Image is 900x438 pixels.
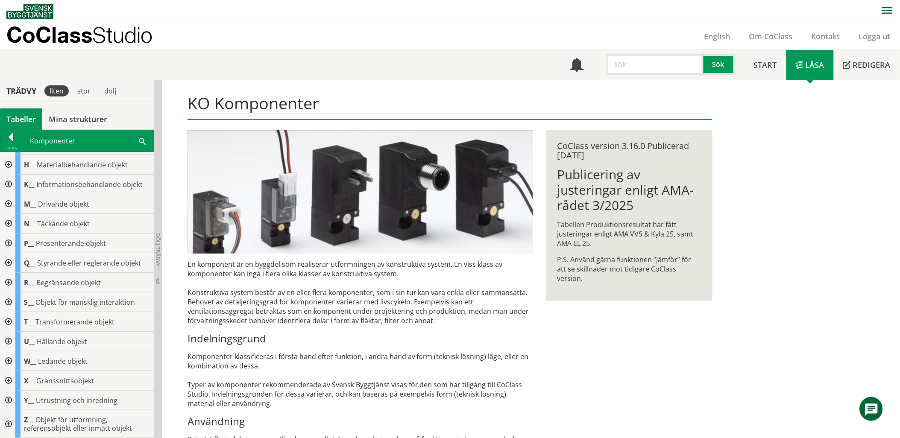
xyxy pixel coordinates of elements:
[24,160,35,169] span: H__
[24,219,35,228] span: N__
[36,239,106,248] span: Presenterande objekt
[6,23,171,50] a: CoClassStudio
[24,239,34,248] span: P__
[188,93,712,120] h1: KO Komponenter
[38,356,88,366] span: Ledande objekt
[37,258,141,268] span: Styrande eller reglerande objekt
[36,376,94,385] span: Gränssnittsobjekt
[37,219,90,228] span: Täckande objekt
[44,85,69,96] div: liten
[695,31,740,41] a: English
[745,50,786,80] a: Start
[24,415,34,424] span: Z__
[24,317,34,327] span: T__
[24,180,35,189] span: K__
[6,30,152,40] p: CoClass
[36,278,101,287] span: Begränsande objekt
[2,86,41,96] div: Trädvy
[24,258,35,268] span: Q__
[802,31,850,41] a: Kontakt
[37,337,87,346] span: Hållande objekt
[72,85,96,96] div: stor
[24,356,36,366] span: W__
[188,415,533,428] h3: Användning
[139,136,146,145] span: Sök i tabellen
[36,396,117,405] span: Utrustning och inredning
[42,108,114,130] a: Mina strukturer
[92,22,152,47] span: Studio
[38,199,89,209] span: Drivande objekt
[35,298,135,307] span: Objekt för mänsklig interaktion
[740,31,802,41] a: Om CoClass
[607,54,704,75] input: Sök
[6,4,53,19] img: Svensk Byggtjänst
[24,199,36,209] span: M__
[188,332,533,345] h3: Indelningsgrund
[0,145,22,152] div: Tillbaka
[99,85,121,96] div: dölj
[24,337,35,346] span: U__
[188,130,533,254] img: pilotventiler.jpg
[557,255,701,283] p: P.S. Använd gärna funktionen ”Jämför” för att se skillnader mot tidigare CoClass version.
[806,60,824,70] span: Läsa
[37,160,128,169] span: Materialbehandlande objekt
[24,298,34,307] span: S__
[786,50,834,80] a: Läsa
[557,141,701,160] div: CoClass version 3.16.0 Publicerad [DATE]
[570,59,583,73] span: Notifikationer
[154,233,161,266] span: Dölj trädvy
[704,54,735,75] button: Sök
[853,60,891,70] span: Redigera
[24,396,34,405] span: Y__
[36,180,143,189] span: Informationsbehandlande objekt
[754,60,777,70] span: Start
[24,415,132,433] span: Objekt för utformning, referensobjekt eller inmätt objekt
[22,130,153,152] div: Komponenter
[834,50,900,80] a: Redigera
[557,167,701,213] h1: Publicering av justeringar enligt AMA-rådet 3/2025
[24,278,35,287] span: R__
[35,317,114,327] span: Transformerande objekt
[850,31,900,41] a: Logga ut
[557,220,701,248] p: Tabellen Produktionsresultat har fått justeringar enligt AMA VVS & Kyla 25, samt AMA EL 25.
[24,376,35,385] span: X__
